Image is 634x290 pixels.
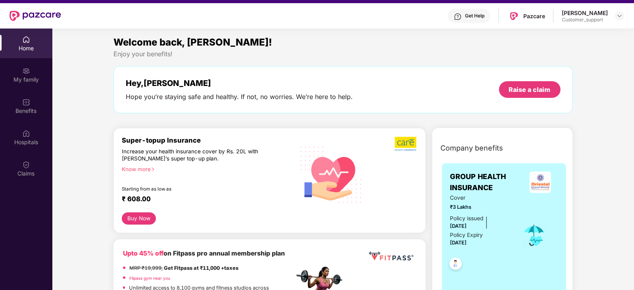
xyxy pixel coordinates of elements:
[123,250,163,257] b: Upto 45% off
[126,78,353,88] div: Hey, [PERSON_NAME]
[509,85,551,94] div: Raise a claim
[129,265,163,271] del: MRP ₹19,999,
[450,240,467,246] span: [DATE]
[450,231,483,240] div: Policy Expiry
[450,194,511,202] span: Cover
[395,136,417,151] img: b5dec4f62d2307b9de63beb79f102df3.png
[450,214,483,223] div: Policy issued
[450,223,467,229] span: [DATE]
[446,255,465,275] img: svg+xml;base64,PHN2ZyB4bWxucz0iaHR0cDovL3d3dy53My5vcmcvMjAwMC9zdmciIHdpZHRoPSI0OC45NDMiIGhlaWdodD...
[164,265,238,271] strong: Get Fitpass at ₹11,000 +taxes
[22,36,30,44] img: svg+xml;base64,PHN2ZyBpZD0iSG9tZSIgeG1sbnM9Imh0dHA6Ly93d3cudzMub3JnLzIwMDAvc3ZnIiB3aWR0aD0iMjAiIG...
[617,13,623,19] img: svg+xml;base64,PHN2ZyBpZD0iRHJvcGRvd24tMzJ4MzIiIHhtbG5zPSJodHRwOi8vd3d3LnczLm9yZy8yMDAwL3N2ZyIgd2...
[113,36,272,48] span: Welcome back, [PERSON_NAME]!
[123,250,285,257] b: on Fitpass pro annual membership plan
[122,212,156,225] button: Buy Now
[126,93,353,101] div: Hope you’re staying safe and healthy. If not, no worries. We’re here to help.
[294,137,368,212] img: svg+xml;base64,PHN2ZyB4bWxucz0iaHR0cDovL3d3dy53My5vcmcvMjAwMC9zdmciIHhtbG5zOnhsaW5rPSJodHRwOi8vd3...
[129,276,170,280] a: Fitpass gym near you
[22,98,30,106] img: svg+xml;base64,PHN2ZyBpZD0iQmVuZWZpdHMiIHhtbG5zPSJodHRwOi8vd3d3LnczLm9yZy8yMDAwL3N2ZyIgd2lkdGg9Ij...
[465,13,484,19] div: Get Help
[122,186,260,192] div: Starting from as low as
[523,12,545,20] div: Pazcare
[450,203,511,211] span: ₹3 Lakhs
[122,148,260,162] div: Increase your health insurance cover by Rs. 20L with [PERSON_NAME]’s super top-up plan.
[22,130,30,137] img: svg+xml;base64,PHN2ZyBpZD0iSG9zcGl0YWxzIiB4bWxucz0iaHR0cDovL3d3dy53My5vcmcvMjAwMC9zdmciIHdpZHRoPS...
[367,249,415,263] img: fppp.png
[22,161,30,169] img: svg+xml;base64,PHN2ZyBpZD0iQ2xhaW0iIHhtbG5zPSJodHRwOi8vd3d3LnczLm9yZy8yMDAwL3N2ZyIgd2lkdGg9IjIwIi...
[521,222,547,248] img: icon
[122,195,286,204] div: ₹ 608.00
[562,9,608,17] div: [PERSON_NAME]
[22,67,30,75] img: svg+xml;base64,PHN2ZyB3aWR0aD0iMjAiIGhlaWdodD0iMjAiIHZpZXdCb3g9IjAgMCAyMCAyMCIgZmlsbD0ibm9uZSIgeG...
[151,167,155,172] span: right
[440,143,503,154] span: Company benefits
[530,172,551,193] img: insurerLogo
[122,166,289,171] div: Know more
[450,171,523,194] span: GROUP HEALTH INSURANCE
[122,136,294,144] div: Super-topup Insurance
[454,13,462,21] img: svg+xml;base64,PHN2ZyBpZD0iSGVscC0zMngzMiIgeG1sbnM9Imh0dHA6Ly93d3cudzMub3JnLzIwMDAvc3ZnIiB3aWR0aD...
[113,50,573,58] div: Enjoy your benefits!
[562,17,608,23] div: Customer_support
[508,10,520,22] img: Pazcare_Logo.png
[10,11,61,21] img: New Pazcare Logo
